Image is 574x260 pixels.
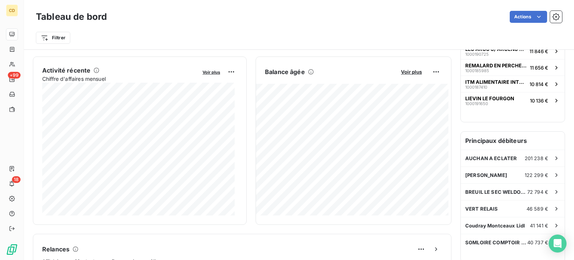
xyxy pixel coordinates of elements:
[401,69,422,75] span: Voir plus
[530,65,548,71] span: 11 656 €
[465,155,517,161] span: AUCHAN A ECLATER
[6,244,18,256] img: Logo LeanPay
[465,172,507,178] span: [PERSON_NAME]
[465,101,488,106] span: 1000191650
[530,81,548,87] span: 10 814 €
[461,43,565,59] button: LES ARCS S/ ARGENS CARREFOUR - 202100019072511 846 €
[549,235,567,253] div: Open Intercom Messenger
[265,67,305,76] h6: Balance âgée
[527,189,548,195] span: 72 794 €
[461,76,565,92] button: ITM ALIMENTAIRE INTERNATIONAL100018741010 814 €
[36,10,107,24] h3: Tableau de bord
[465,223,525,229] span: Coudray Montceaux Lidl
[461,92,565,108] button: LIEVIN LE FOURGON100019165010 136 €
[36,32,70,44] button: Filtrer
[200,68,222,75] button: Voir plus
[465,239,527,245] span: SOMLOIRE COMPTOIR DES LYS
[42,245,70,254] h6: Relances
[399,68,424,75] button: Voir plus
[530,223,548,229] span: 41 141 €
[465,206,498,212] span: VERT RELAIS
[510,11,547,23] button: Actions
[203,70,220,75] span: Voir plus
[8,72,21,79] span: +99
[461,59,565,76] button: REMALARD EN PERCHE BFC USINE100018598511 656 €
[42,66,90,75] h6: Activité récente
[530,48,548,54] span: 11 846 €
[461,132,565,150] h6: Principaux débiteurs
[525,155,548,161] span: 201 238 €
[6,4,18,16] div: CD
[465,95,514,101] span: LIEVIN LE FOURGON
[465,62,527,68] span: REMALARD EN PERCHE BFC USINE
[465,85,487,89] span: 1000187410
[42,75,197,83] span: Chiffre d'affaires mensuel
[530,98,548,104] span: 10 136 €
[527,239,548,245] span: 40 737 €
[12,176,21,183] span: 18
[465,79,527,85] span: ITM ALIMENTAIRE INTERNATIONAL
[525,172,548,178] span: 122 299 €
[527,206,548,212] span: 46 589 €
[465,68,489,73] span: 1000185985
[465,52,489,56] span: 1000190725
[465,189,527,195] span: BREUIL LE SEC WELDOM ENTREPOT-30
